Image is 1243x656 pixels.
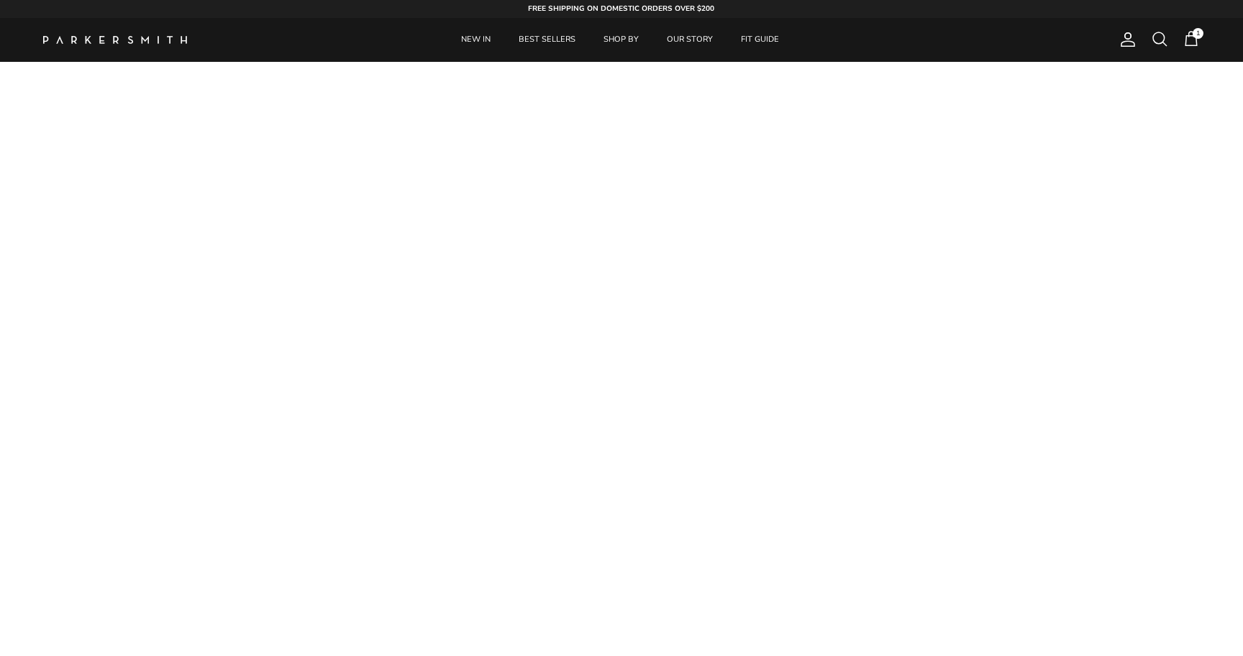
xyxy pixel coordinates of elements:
[728,18,792,62] a: FIT GUIDE
[1193,28,1203,39] span: 1
[528,4,714,14] strong: FREE SHIPPING ON DOMESTIC ORDERS OVER $200
[506,18,588,62] a: BEST SELLERS
[591,18,652,62] a: SHOP BY
[1114,31,1137,48] a: Account
[448,18,504,62] a: NEW IN
[214,18,1026,62] div: Primary
[43,36,187,44] a: Parker Smith
[1183,30,1200,49] a: 1
[654,18,726,62] a: OUR STORY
